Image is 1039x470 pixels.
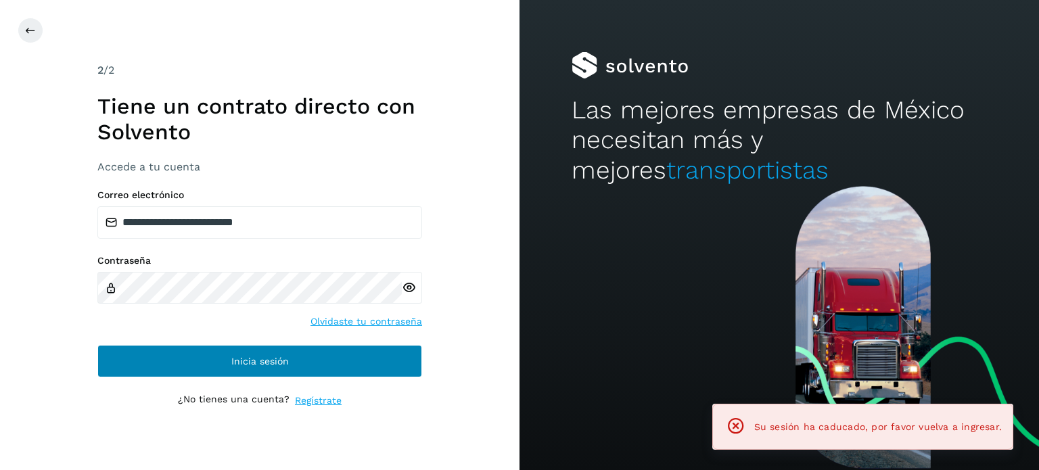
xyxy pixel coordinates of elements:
span: transportistas [666,156,829,185]
h1: Tiene un contrato directo con Solvento [97,93,422,145]
span: Inicia sesión [231,356,289,366]
span: Su sesión ha caducado, por favor vuelva a ingresar. [754,421,1002,432]
p: ¿No tienes una cuenta? [178,394,290,408]
a: Regístrate [295,394,342,408]
div: /2 [97,62,422,78]
h3: Accede a tu cuenta [97,160,422,173]
label: Correo electrónico [97,189,422,201]
h2: Las mejores empresas de México necesitan más y mejores [572,95,987,185]
button: Inicia sesión [97,345,422,377]
label: Contraseña [97,255,422,266]
a: Olvidaste tu contraseña [310,314,422,329]
span: 2 [97,64,103,76]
